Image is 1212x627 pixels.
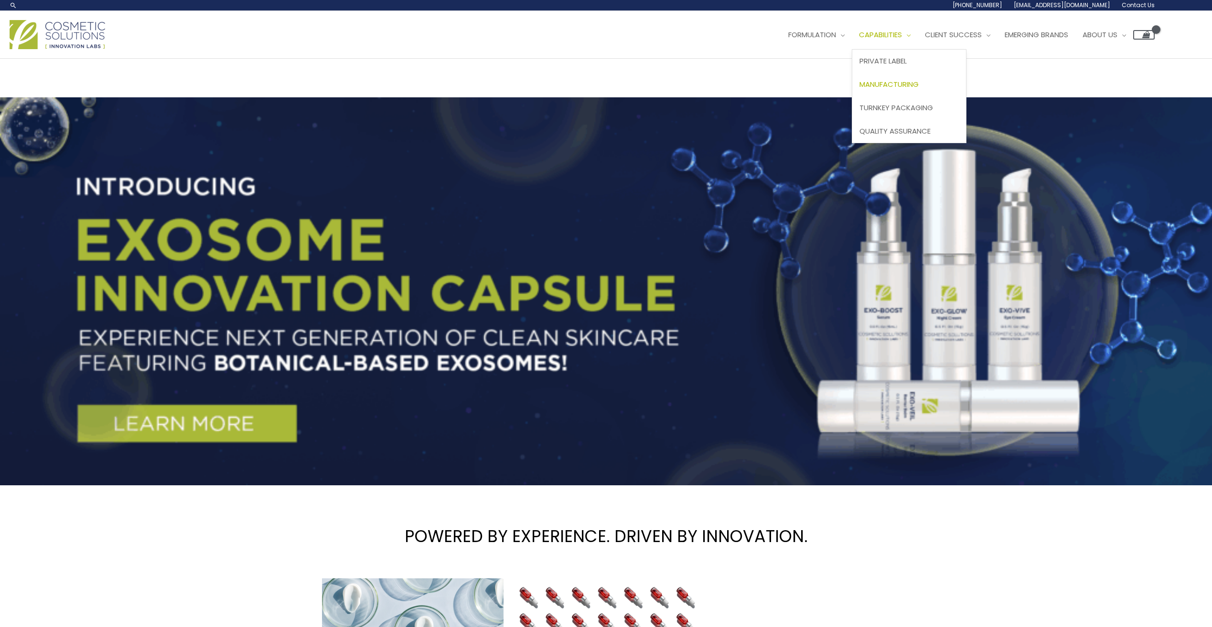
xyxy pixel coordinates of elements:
a: View Shopping Cart, empty [1133,30,1155,40]
span: Turnkey Packaging [859,103,933,113]
a: Search icon link [10,1,17,9]
a: Emerging Brands [997,21,1075,49]
a: Private Label [852,50,966,73]
span: [PHONE_NUMBER] [953,1,1002,9]
span: [EMAIL_ADDRESS][DOMAIN_NAME] [1014,1,1110,9]
a: About Us [1075,21,1133,49]
span: Manufacturing [859,79,919,89]
a: Client Success [918,21,997,49]
span: Capabilities [859,30,902,40]
a: Capabilities [852,21,918,49]
span: About Us [1083,30,1117,40]
span: Formulation [788,30,836,40]
span: Private Label [859,56,907,66]
span: Client Success [925,30,982,40]
a: Quality Assurance [852,119,966,143]
a: Manufacturing [852,73,966,96]
span: Emerging Brands [1005,30,1068,40]
a: Turnkey Packaging [852,96,966,119]
img: Cosmetic Solutions Logo [10,20,105,49]
span: Quality Assurance [859,126,931,136]
a: Formulation [781,21,852,49]
span: Contact Us [1122,1,1155,9]
nav: Site Navigation [774,21,1155,49]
